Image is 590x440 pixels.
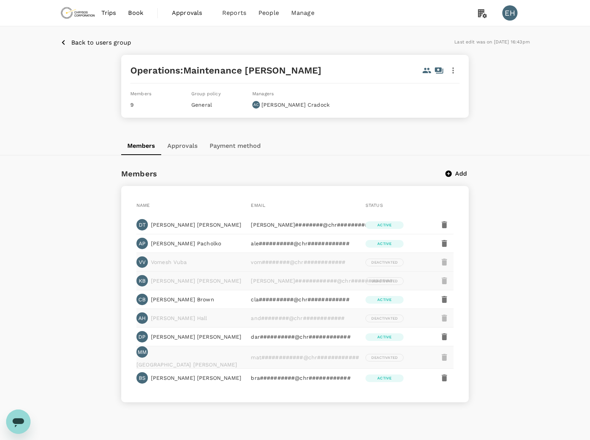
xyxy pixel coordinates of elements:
p: Deactivated [372,355,398,360]
p: Deactivated [372,259,398,265]
p: mat############@chr############ [251,354,356,361]
span: Book [128,8,143,18]
p: 9 [130,101,185,109]
p: Back to users group [71,38,131,47]
div: EH [502,5,518,21]
p: [PERSON_NAME]############@chr############ [251,277,356,285]
p: [PERSON_NAME] Pacholko [151,240,221,247]
span: Members [130,91,151,96]
p: [PERSON_NAME] [PERSON_NAME] [151,221,241,229]
div: VV [136,256,148,268]
button: Payment method [204,137,267,155]
button: Back to users group [60,38,131,47]
p: Active [377,222,391,228]
button: Members [121,137,161,155]
div: DT [136,219,148,230]
div: AH [136,312,148,324]
div: CB [136,294,148,305]
div: AP [136,238,148,249]
p: dar##########@chr############ [251,333,356,341]
p: Active [377,375,391,381]
p: Active [377,241,391,246]
span: Approvals [172,8,210,18]
img: Chrysos Corporation [60,5,95,21]
span: People [258,8,279,18]
span: Status [366,203,383,208]
span: Group policy [191,91,221,96]
p: [PERSON_NAME] [PERSON_NAME] [151,333,241,341]
span: Trips [101,8,116,18]
p: Active [377,334,391,340]
div: KB [136,275,148,286]
span: Managers [252,91,274,96]
span: Last edit was on [DATE] 16:43pm [454,39,530,45]
p: and########@chr############ [251,314,356,322]
p: Deactivated [372,315,398,321]
span: Manage [291,8,314,18]
p: Active [377,297,391,302]
p: [PERSON_NAME] Hall [151,314,207,322]
p: [PERSON_NAME] Cradock [261,101,330,109]
div: MM [136,346,148,358]
p: [PERSON_NAME] Brown [151,296,214,303]
p: vom########@chr############ [251,258,356,266]
p: Deactivated [372,278,398,284]
p: [PERSON_NAME]########@chr############ [251,221,356,229]
button: Add [444,169,469,178]
button: Approvals [161,137,204,155]
p: [PERSON_NAME] [PERSON_NAME] [151,277,241,285]
p: Vomesh Vuba [151,258,187,266]
div: AC [252,101,260,109]
p: Add [455,169,467,178]
h5: Operations:Maintenance [PERSON_NAME] [130,64,321,77]
span: Reports [222,8,246,18]
h6: Members [121,168,157,180]
p: General [191,101,246,109]
p: bra##########@chr############ [251,374,356,382]
p: ale##########@chr############ [251,240,356,247]
span: Name [136,203,150,208]
div: BS [136,372,148,384]
iframe: Button to launch messaging window [6,410,30,434]
p: [PERSON_NAME] [PERSON_NAME] [151,374,241,382]
span: Email [251,203,265,208]
p: [GEOGRAPHIC_DATA] [PERSON_NAME] [136,361,237,368]
p: cla##########@chr############ [251,296,356,303]
div: DP [136,331,148,342]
